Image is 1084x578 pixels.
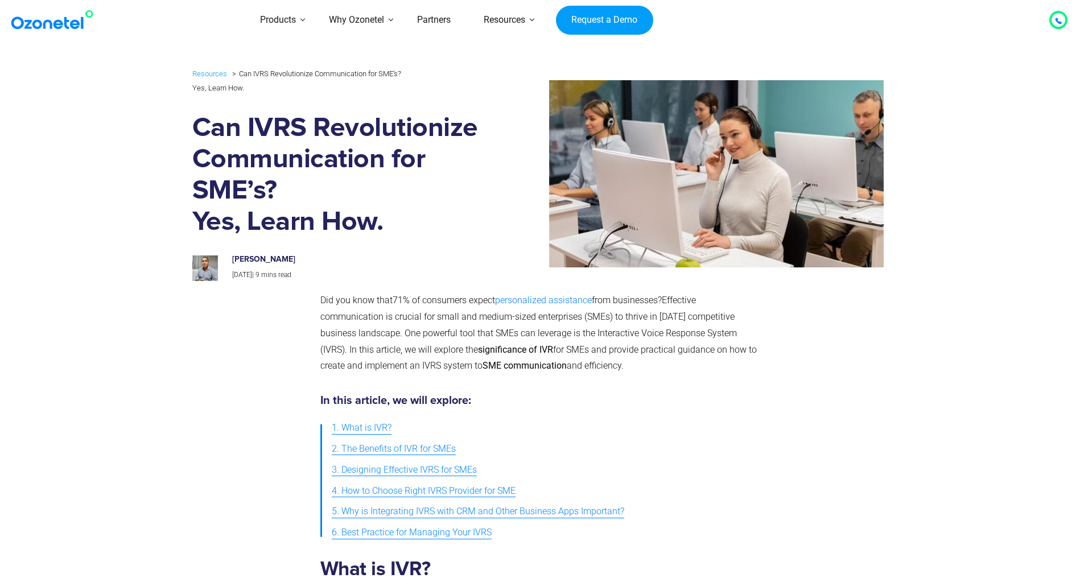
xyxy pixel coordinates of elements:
[332,501,624,522] a: 5. Why is Integrating IVRS with CRM and Other Business Apps Important?
[332,522,492,543] a: 6. Best Practice for Managing Your IVRS
[332,462,477,478] span: 3. Designing Effective IVRS for SMEs
[332,525,492,541] span: 6. Best Practice for Managing Your IVRS
[332,503,624,520] span: 5. Why is Integrating IVRS with CRM and Other Business Apps Important?
[332,418,391,439] a: 1. What is IVR?
[478,344,553,355] b: significance of IVR
[320,395,760,406] h5: In this article, we will explore:
[192,67,227,80] a: Resources
[320,295,737,354] span: Effective communication is crucial for small and medium-sized enterprises (SMEs) to thrive in [DA...
[332,481,516,502] a: 4. How to Choose Right IVRS Provider for SME
[192,67,401,92] li: Can IVRS Revolutionize Communication for SME’s? Yes, Learn How.
[192,113,484,238] h1: Can IVRS Revolutionize Communication for SME’s? Yes, Learn How.
[556,6,653,35] a: Request a Demo
[192,255,218,281] img: prashanth-kancherla_avatar-200x200.jpeg
[332,439,456,460] a: 2. The Benefits of IVR for SMEs
[261,271,291,279] span: mins read
[483,360,567,371] b: SME communication
[232,269,472,282] p: |
[592,295,658,305] span: from businesses
[332,420,391,436] span: 1. What is IVR?
[332,441,456,457] span: 2. The Benefits of IVR for SMEs
[320,295,393,305] span: Did you know that
[232,271,252,279] span: [DATE]
[332,483,516,499] span: 4. How to Choose Right IVRS Provider for SME
[658,295,662,305] span: ?
[232,255,472,265] h6: [PERSON_NAME]
[567,360,624,371] span: and efficiency.
[495,295,592,305] a: personalized assistance
[332,460,477,481] a: 3. Designing Effective IVRS for SMEs
[393,295,495,305] span: 71% of consumers expect
[255,271,259,279] span: 9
